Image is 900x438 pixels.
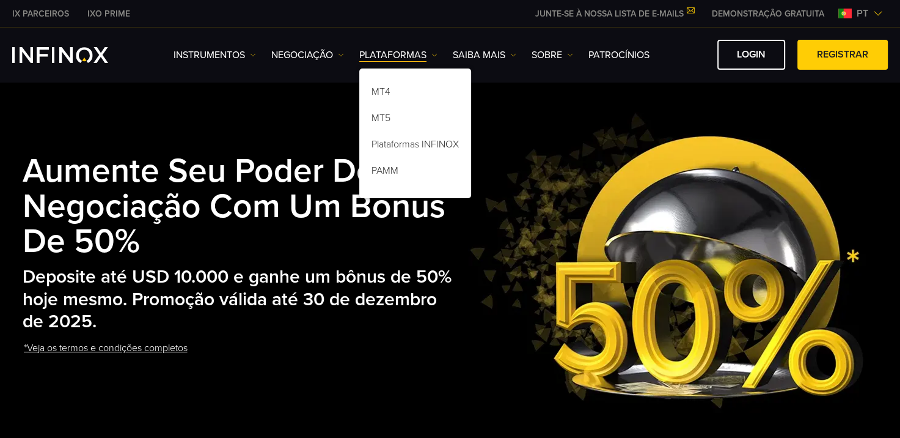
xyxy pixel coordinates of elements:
[271,48,344,62] a: NEGOCIAÇÃO
[359,81,471,107] a: MT4
[526,9,703,19] a: JUNTE-SE À NOSSA LISTA DE E-MAILS
[23,266,458,333] h2: Deposite até USD 10.000 e ganhe um bônus de 50% hoje mesmo. Promoção válida até 30 de dezembro de...
[717,40,785,70] a: Login
[703,7,833,20] a: INFINOX MENU
[359,160,471,186] a: PAMM
[588,48,649,62] a: Patrocínios
[12,47,137,63] a: INFINOX Logo
[174,48,256,62] a: Instrumentos
[359,48,437,62] a: PLATAFORMAS
[852,6,873,21] span: pt
[532,48,573,62] a: SOBRE
[3,7,78,20] a: INFINOX
[359,133,471,160] a: Plataformas INFINOX
[23,151,445,262] strong: Aumente seu poder de negociação com um bônus de 50%
[797,40,888,70] a: Registrar
[359,107,471,133] a: MT5
[78,7,139,20] a: INFINOX
[453,48,516,62] a: Saiba mais
[23,333,189,363] a: *Veja os termos e condições completos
